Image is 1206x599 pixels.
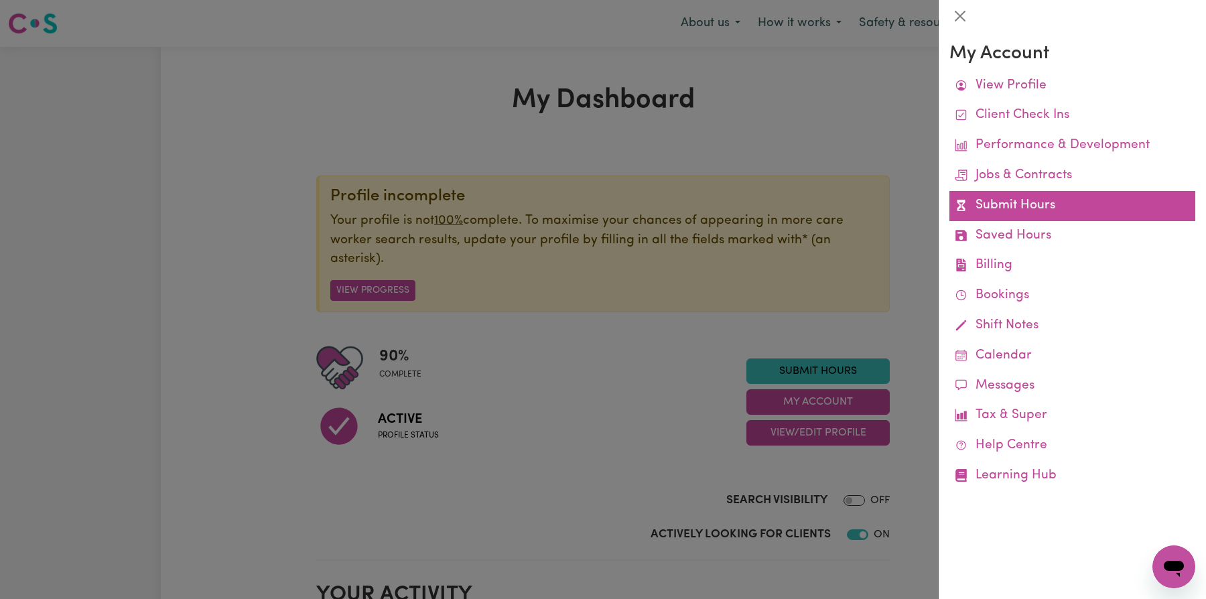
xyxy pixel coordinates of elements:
button: Close [949,5,971,27]
a: Client Check Ins [949,101,1195,131]
a: Bookings [949,281,1195,311]
a: Performance & Development [949,131,1195,161]
a: Shift Notes [949,311,1195,341]
a: Billing [949,251,1195,281]
a: View Profile [949,71,1195,101]
a: Saved Hours [949,221,1195,251]
a: Help Centre [949,431,1195,461]
h3: My Account [949,43,1195,66]
a: Calendar [949,341,1195,371]
a: Jobs & Contracts [949,161,1195,191]
a: Messages [949,371,1195,401]
iframe: Button to launch messaging window [1152,545,1195,588]
a: Learning Hub [949,461,1195,491]
a: Tax & Super [949,401,1195,431]
a: Submit Hours [949,191,1195,221]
